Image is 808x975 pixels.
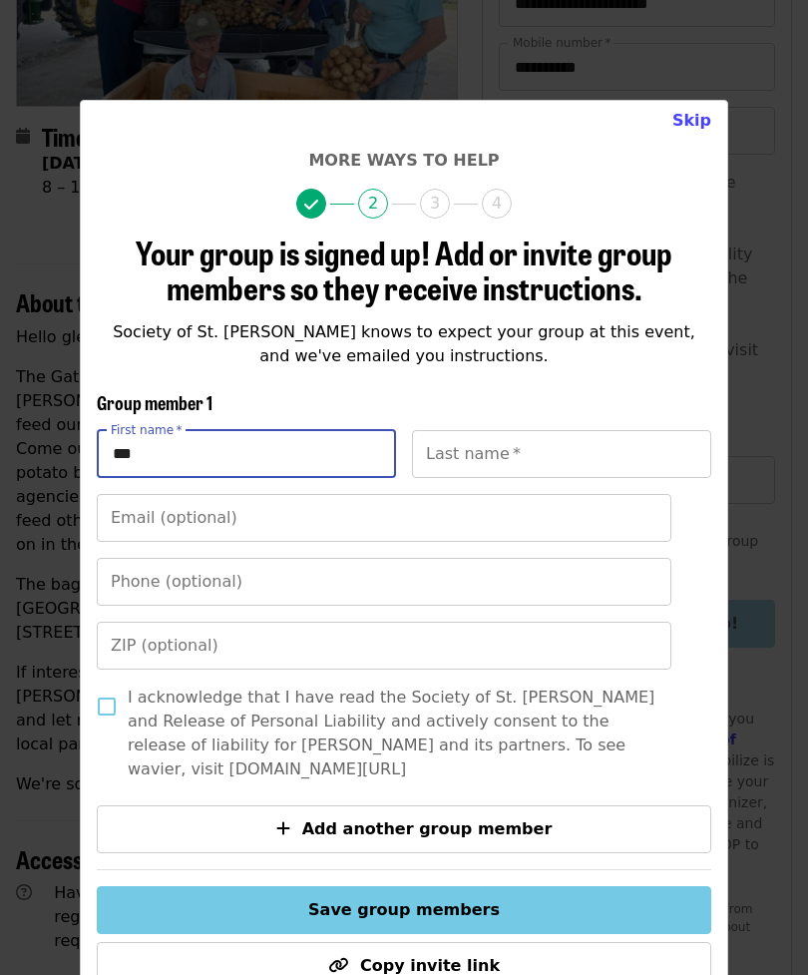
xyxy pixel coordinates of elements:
span: 4 [482,189,512,219]
input: First name [97,430,396,478]
span: 3 [420,189,450,219]
i: link icon [328,956,348,975]
span: Society of St. [PERSON_NAME] knows to expect your group at this event, and we've emailed you inst... [113,322,695,365]
i: plus icon [276,819,290,838]
input: Last name [412,430,711,478]
span: Your group is signed up! Add or invite group members so they receive instructions. [136,229,672,310]
button: Save group members [97,886,711,934]
input: ZIP (optional) [97,622,671,670]
button: Close [656,101,727,141]
label: First name [111,424,183,436]
button: Add another group member [97,805,711,853]
input: Phone (optional) [97,558,671,606]
span: Save group members [308,900,500,919]
i: check icon [304,196,318,215]
span: Copy invite link [360,956,500,975]
span: 2 [358,189,388,219]
span: More ways to help [308,151,499,170]
span: Add another group member [302,819,553,838]
span: I acknowledge that I have read the Society of St. [PERSON_NAME] and Release of Personal Liability... [128,686,660,781]
input: Email (optional) [97,494,671,542]
span: Group member 1 [97,389,212,415]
